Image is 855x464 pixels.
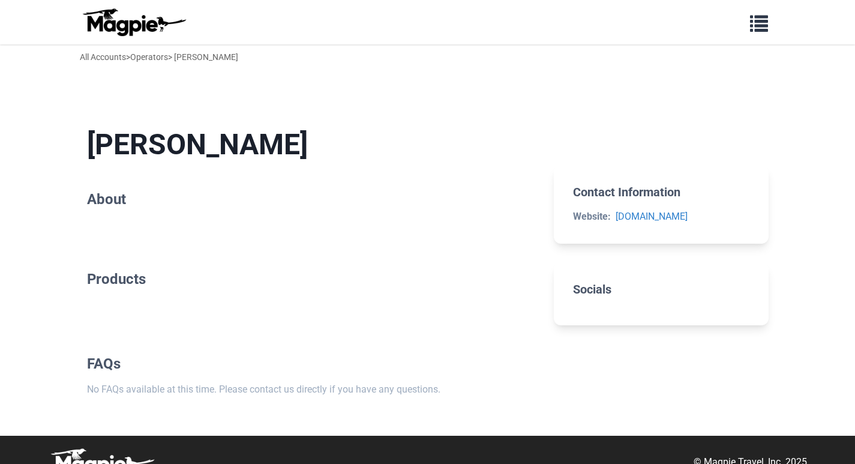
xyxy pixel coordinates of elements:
a: Operators [130,52,168,62]
strong: Website: [573,211,611,222]
h2: Products [87,271,535,288]
div: > > [PERSON_NAME] [80,50,238,64]
h2: About [87,191,535,208]
h2: FAQs [87,355,535,373]
h2: Socials [573,282,749,297]
h1: [PERSON_NAME] [87,127,535,162]
p: No FAQs available at this time. Please contact us directly if you have any questions. [87,382,535,397]
a: All Accounts [80,52,126,62]
a: [DOMAIN_NAME] [616,211,688,222]
img: logo-ab69f6fb50320c5b225c76a69d11143b.png [80,8,188,37]
h2: Contact Information [573,185,749,199]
